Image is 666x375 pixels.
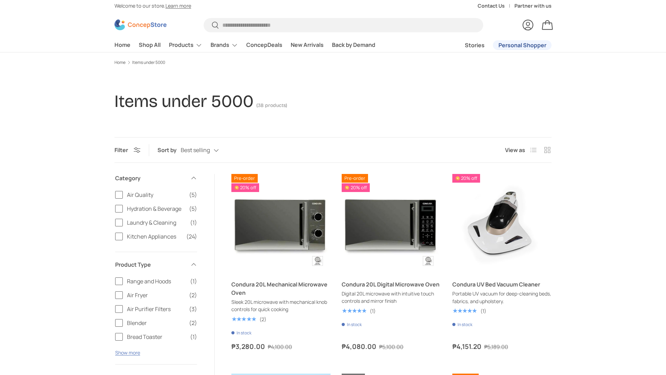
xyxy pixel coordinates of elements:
span: 20% off [452,174,480,183]
span: (38 products) [256,102,287,108]
label: Sort by [157,146,181,154]
span: Product Type [115,260,186,269]
a: Brands [211,38,238,52]
a: Learn more [165,2,191,9]
span: Bread Toaster [127,333,186,341]
span: Hydration & Beverage [127,205,185,213]
span: Best selling [181,147,210,153]
span: (1) [190,333,197,341]
a: Products [169,38,202,52]
a: ConcepDeals [246,38,282,52]
span: Air Quality [127,191,185,199]
summary: Products [165,38,206,52]
span: Category [115,174,186,182]
nav: Primary [114,38,375,52]
a: Home [114,38,130,52]
span: (3) [189,305,197,313]
a: Back by Demand [332,38,375,52]
a: Shop All [139,38,161,52]
a: Home [114,60,126,65]
nav: Secondary [448,38,552,52]
span: (1) [190,218,197,227]
span: Pre-order [342,174,368,183]
a: Condura 20L Mechanical Microwave Oven [231,174,331,273]
button: Show more [115,349,140,356]
summary: Brands [206,38,242,52]
a: Partner with us [514,2,552,10]
a: Condura UV Bed Vacuum Cleaner [452,281,540,288]
button: Filter [114,146,140,154]
a: Items under 5000 [132,60,165,65]
span: Pre-order [231,174,258,183]
span: (2) [189,291,197,299]
span: Filter [114,146,128,154]
nav: Breadcrumbs [114,59,552,66]
span: Personal Shopper [498,42,546,48]
span: (5) [189,191,197,199]
a: Condura 20L Mechanical Microwave Oven [231,281,327,297]
span: (24) [186,232,197,241]
span: (1) [190,277,197,285]
a: Condura 20L Digital Microwave Oven [342,281,439,288]
h1: Items under 5000 [114,91,254,111]
span: Air Fryer [127,291,185,299]
button: Best selling [181,144,233,157]
a: Contact Us [478,2,514,10]
img: ConcepStore [114,19,166,30]
span: (5) [189,205,197,213]
summary: Category [115,166,197,191]
span: Blender [127,319,185,327]
a: Condura 20L Digital Microwave Oven [342,174,441,273]
span: Kitchen Appliances [127,232,182,241]
span: Range and Hoods [127,277,186,285]
span: 20% off [342,183,369,192]
span: 20% off [231,183,259,192]
a: Condura UV Bed Vacuum Cleaner [452,174,552,273]
span: Air Purifier Filters [127,305,185,313]
span: View as [505,146,525,154]
a: Stories [465,39,485,52]
span: Laundry & Cleaning [127,218,186,227]
a: New Arrivals [291,38,324,52]
a: Personal Shopper [493,40,552,50]
p: Welcome to our store. [114,2,191,10]
span: (2) [189,319,197,327]
summary: Product Type [115,252,197,277]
